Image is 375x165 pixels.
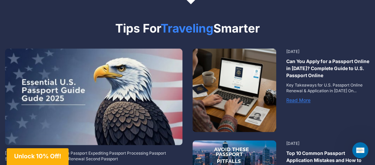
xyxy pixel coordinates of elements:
h2: Tips For Smarter [5,21,370,35]
span: Traveling [161,21,213,35]
a: Second Passport [86,156,118,161]
span: [DATE] [5,151,18,156]
iframe: Intercom live chat [352,142,368,158]
a: Read More [286,97,310,103]
span: Unlock 10% Off! [14,153,61,160]
img: person-applying-for-a-us-passport-online-in-a-cozy-home-office-80cfad6e-6e9d-4cd1-bde0-30d6b48813... [193,49,276,132]
span: • [5,151,166,161]
a: Passport Expediting [71,151,108,156]
div: Unlock 10% Off! [7,148,69,165]
a: Can You Apply for a Passport Online in [DATE]? Complete Guide to U.S. Passport Online [286,58,370,79]
span: [DATE] [286,141,299,146]
img: 2ba978ba-4c65-444b-9d1e-7c0d9c4724a8_-_28de80_-_e54ce7961b994c5af3e7cd68c25c094cbc861c94.jpg [5,49,182,145]
a: Passport Services [5,151,166,161]
a: Passport Processing [109,151,148,156]
span: [DATE] [286,49,299,54]
p: Key Takeaways for U.S. Passport Online Renewal & Application in [DATE] On... [286,82,370,94]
